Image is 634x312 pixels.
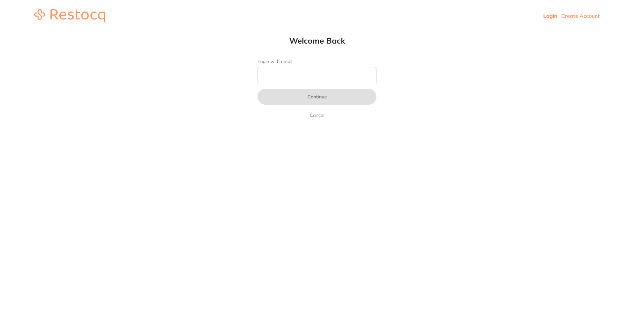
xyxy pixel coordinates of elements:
[258,89,376,105] button: Continue
[561,13,600,19] a: Create Account
[258,59,376,64] label: Login with email
[34,9,105,22] img: restocq_logo.svg
[244,36,390,46] h1: Welcome Back
[308,111,326,119] a: Cancel
[543,13,557,19] a: Login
